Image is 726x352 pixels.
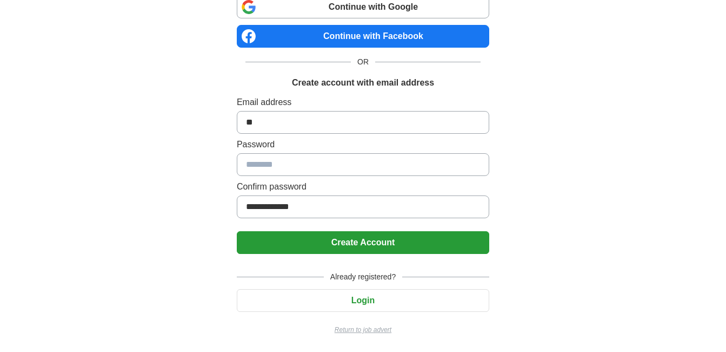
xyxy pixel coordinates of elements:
[324,271,402,283] span: Already registered?
[237,180,489,193] label: Confirm password
[237,96,489,109] label: Email address
[237,138,489,151] label: Password
[237,289,489,312] button: Login
[292,76,434,89] h1: Create account with email address
[351,56,375,68] span: OR
[237,25,489,48] a: Continue with Facebook
[237,325,489,335] a: Return to job advert
[237,231,489,254] button: Create Account
[237,296,489,305] a: Login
